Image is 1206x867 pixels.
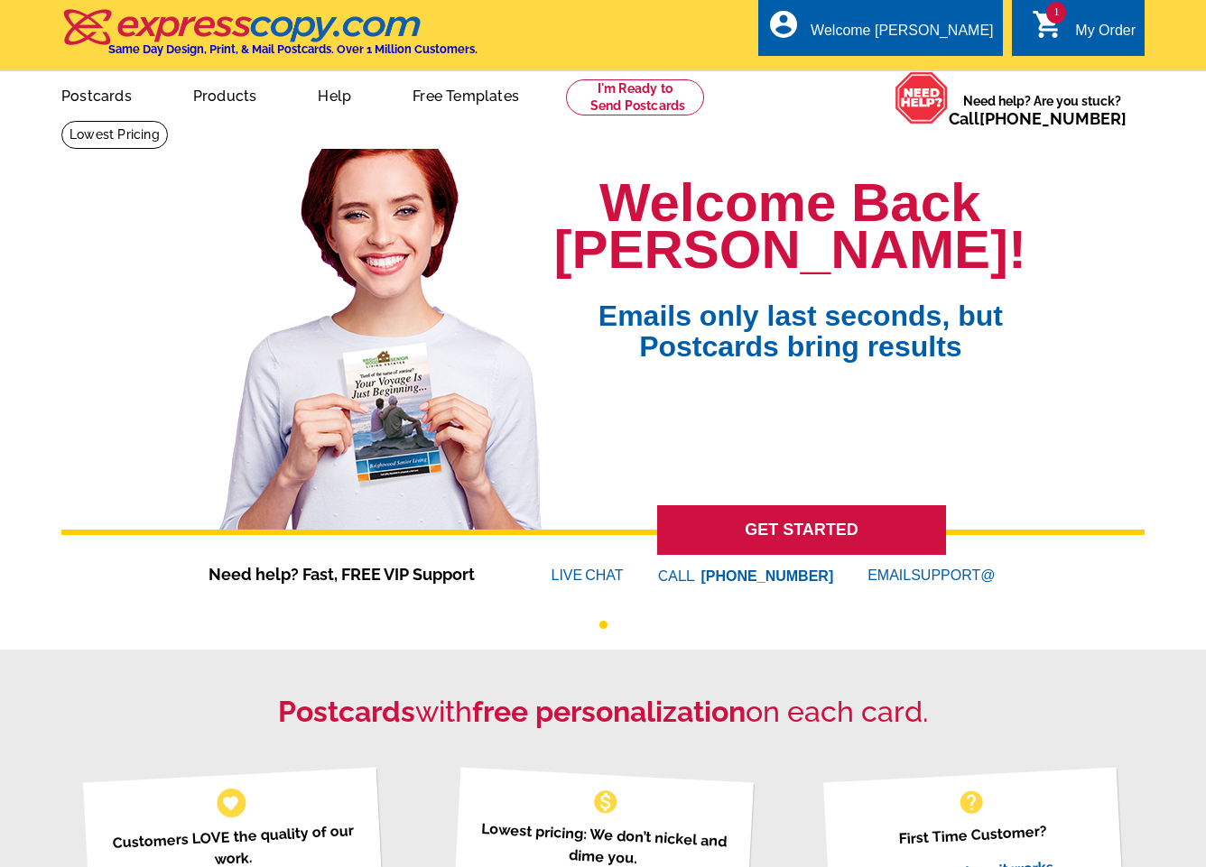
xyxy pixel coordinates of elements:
p: First Time Customer? [845,817,1099,853]
span: Need help? Fast, FREE VIP Support [209,562,497,586]
h2: with on each card. [61,695,1145,729]
a: LIVECHAT [552,567,624,583]
h1: Welcome Back [PERSON_NAME]! [554,180,1026,273]
a: Postcards [32,73,161,115]
img: welcome-back-logged-in.png [209,134,554,530]
a: [PHONE_NUMBER] [979,109,1127,128]
div: Welcome [PERSON_NAME] [811,23,993,48]
a: Help [289,73,380,115]
i: account_circle [767,8,800,41]
strong: Postcards [278,695,415,728]
span: favorite [221,793,240,812]
a: Same Day Design, Print, & Mail Postcards. Over 1 Million Customers. [61,22,478,56]
strong: free personalization [472,695,746,728]
font: LIVE [552,565,586,586]
a: GET STARTED [657,505,946,555]
span: Need help? Are you stuck? [949,92,1136,128]
span: help [957,788,986,816]
span: Call [949,109,1127,128]
h4: Same Day Design, Print, & Mail Postcards. Over 1 Million Customers. [108,42,478,56]
a: 1 shopping_cart My Order [1032,20,1136,42]
span: monetization_on [591,788,620,816]
span: Emails only last seconds, but Postcards bring results [575,273,1026,362]
div: My Order [1075,23,1136,48]
a: Products [164,73,286,115]
a: Free Templates [384,73,548,115]
img: help [895,71,949,125]
font: SUPPORT@ [911,565,997,586]
i: shopping_cart [1032,8,1064,41]
span: 1 [1046,2,1066,23]
button: 1 of 1 [599,621,608,629]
